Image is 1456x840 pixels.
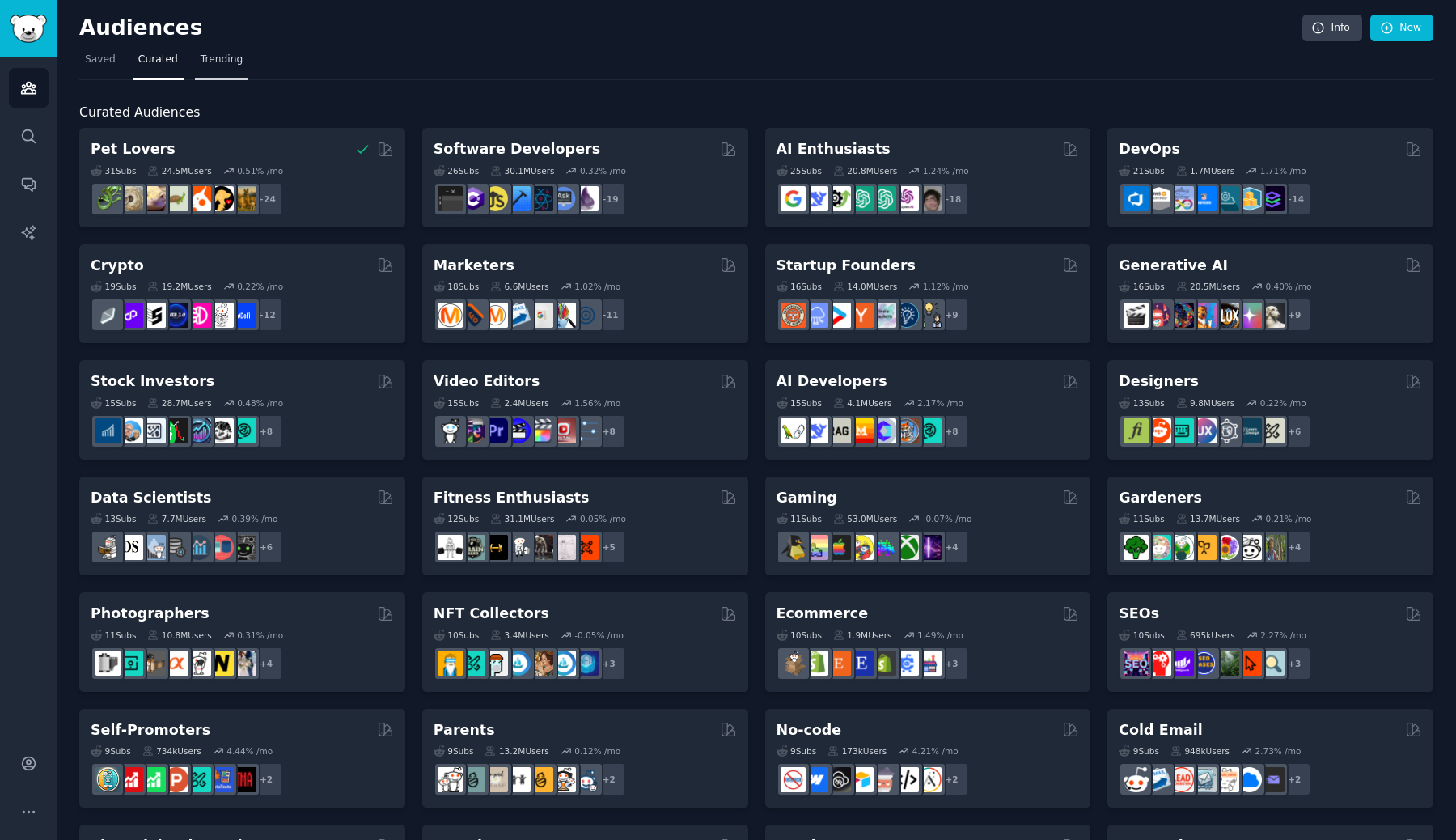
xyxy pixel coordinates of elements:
[916,186,942,211] img: ArtificalIntelligence
[483,418,508,443] img: premiere
[912,745,959,757] div: 4.21 % /mo
[1237,303,1262,328] img: starryai
[460,767,485,792] img: SingleParents
[1191,535,1217,560] img: GardeningUK
[163,418,188,443] img: Trading
[434,371,540,392] h2: Video Editors
[490,165,554,176] div: 30.1M Users
[935,530,969,564] div: + 4
[1265,281,1311,292] div: 0.40 % /mo
[209,303,234,328] img: CryptoNews
[826,767,851,792] img: NoCodeSaaS
[434,397,479,409] div: 15 Sub s
[1169,303,1194,328] img: deepdream
[201,53,243,67] span: Trending
[1259,418,1285,443] img: UX_Design
[186,186,211,211] img: cockatiel
[506,651,531,676] img: OpenSeaNFT
[91,745,131,757] div: 9 Sub s
[1176,165,1235,176] div: 1.7M Users
[85,53,116,67] span: Saved
[438,303,463,328] img: content_marketing
[434,165,479,176] div: 26 Sub s
[186,535,211,560] img: analytics
[163,186,188,211] img: turtle
[1214,186,1239,211] img: platformengineering
[1214,418,1239,443] img: userexperience
[195,47,248,80] a: Trending
[1255,745,1301,757] div: 2.73 % /mo
[209,418,234,443] img: swingtrading
[528,767,553,792] img: NewParents
[434,256,514,276] h2: Marketers
[803,186,828,211] img: DeepSeek
[1277,530,1311,564] div: + 4
[231,186,256,211] img: dogbreed
[528,418,553,443] img: finalcutpro
[95,303,121,328] img: ethfinance
[147,630,211,641] div: 10.8M Users
[434,281,479,292] div: 18 Sub s
[147,281,211,292] div: 19.2M Users
[460,651,485,676] img: NFTMarketplace
[826,186,851,211] img: AItoolsCatalog
[1119,513,1164,524] div: 11 Sub s
[826,535,851,560] img: macgaming
[1260,165,1306,176] div: 1.71 % /mo
[1259,186,1285,211] img: PlatformEngineers
[232,513,278,524] div: 0.39 % /mo
[163,535,188,560] img: dataengineering
[894,186,919,211] img: OpenAIDev
[777,488,837,508] h2: Gaming
[1277,298,1311,332] div: + 9
[1176,513,1240,524] div: 13.7M Users
[118,303,143,328] img: 0xPolygon
[1169,535,1194,560] img: SavageGarden
[91,139,176,159] h2: Pet Lovers
[803,767,828,792] img: webflow
[483,186,508,211] img: learnjavascript
[777,513,822,524] div: 11 Sub s
[916,418,942,443] img: AIDevelopersSociety
[249,298,283,332] div: + 12
[91,488,211,508] h2: Data Scientists
[777,165,822,176] div: 25 Sub s
[506,418,531,443] img: VideoEditors
[490,281,549,292] div: 6.6M Users
[1124,767,1149,792] img: sales
[483,303,508,328] img: AskMarketing
[833,281,897,292] div: 14.0M Users
[483,535,508,560] img: workout
[231,303,256,328] img: defi_
[1259,303,1285,328] img: DreamBooth
[1124,303,1149,328] img: aivideo
[91,256,144,276] h2: Crypto
[163,651,188,676] img: SonyAlpha
[1170,745,1230,757] div: 948k Users
[592,647,626,681] div: + 3
[438,651,463,676] img: NFTExchange
[1237,186,1262,211] img: aws_cdk
[1169,651,1194,676] img: seogrowth
[935,182,969,216] div: + 18
[592,530,626,564] div: + 5
[1124,651,1149,676] img: SEO_Digital_Marketing
[118,418,143,443] img: ValueInvesting
[781,418,806,443] img: LangChain
[1119,139,1180,159] h2: DevOps
[551,767,576,792] img: parentsofmultiples
[935,414,969,448] div: + 8
[528,651,553,676] img: CryptoArt
[803,303,828,328] img: SaaS
[894,418,919,443] img: llmops
[237,397,283,409] div: 0.48 % /mo
[91,604,210,624] h2: Photographers
[833,513,897,524] div: 53.0M Users
[1277,182,1311,216] div: + 14
[231,651,256,676] img: WeddingPhotography
[460,303,485,328] img: bigseo
[827,745,887,757] div: 173k Users
[923,165,969,176] div: 1.24 % /mo
[574,186,599,211] img: elixir
[592,414,626,448] div: + 8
